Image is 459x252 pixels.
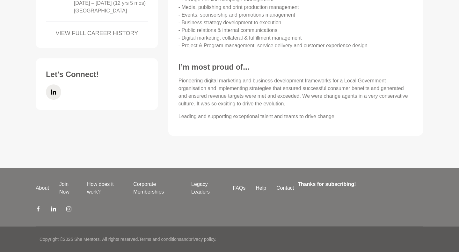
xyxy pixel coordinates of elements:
p: Pioneering digital marketing and business development frameworks for a Local Government organisat... [178,77,413,108]
time: [DATE] – [DATE] (12 yrs 5 mos) [74,0,146,6]
p: All rights reserved. and . [102,236,216,243]
a: VIEW FULL CAREER HISTORY [46,29,148,38]
h3: I’m most proud of... [178,62,413,72]
a: privacy policy [189,237,215,242]
a: Terms and conditions [139,237,181,242]
h3: Let's Connect! [46,70,148,79]
p: Leading and supporting exceptional talent and teams to drive change! [178,113,413,120]
a: LinkedIn [51,206,56,214]
a: Facebook [36,206,41,214]
h4: Thanks for subscribing! [298,180,419,188]
a: FAQs [228,184,251,192]
a: Help [251,184,272,192]
a: Corporate Memberships [128,180,186,196]
a: Instagram [66,206,71,214]
a: Join Now [54,180,82,196]
a: About [31,184,54,192]
a: Contact [272,184,299,192]
a: LinkedIn [46,84,61,100]
p: Copyright © 2025 She Mentors . [40,236,101,243]
a: How does it work? [82,180,128,196]
a: Legacy Leaders [186,180,228,196]
dd: [GEOGRAPHIC_DATA] [74,7,127,15]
